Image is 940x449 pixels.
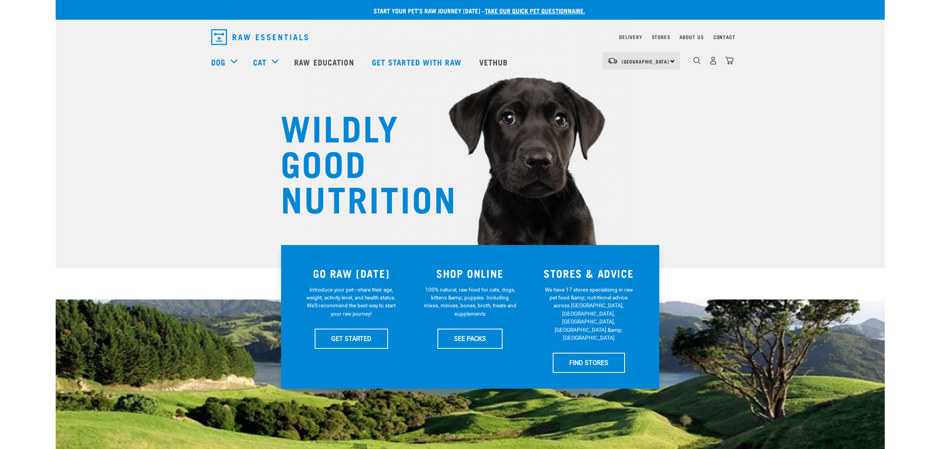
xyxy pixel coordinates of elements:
img: Raw Essentials Logo [211,29,308,45]
h1: WILDLY GOOD NUTRITION [281,109,439,215]
a: Contact [713,36,735,38]
img: home-icon@2x.png [725,56,734,65]
a: take our quick pet questionnaire. [485,9,585,12]
a: GET STARTED [315,329,388,348]
nav: dropdown navigation [56,46,885,78]
a: Cat [253,56,266,68]
a: Dog [211,56,225,68]
span: [GEOGRAPHIC_DATA] [622,60,670,63]
p: We have 17 stores specialising in raw pet food &amp; nutritional advice across [GEOGRAPHIC_DATA],... [542,286,635,342]
a: Stores [652,36,670,38]
p: Start your pet’s raw journey [DATE] – [62,6,891,15]
h3: GO RAW [DATE] [297,267,406,279]
a: Vethub [471,46,518,78]
a: FIND STORES [553,353,625,372]
a: About Us [679,36,704,38]
a: Get started with Raw [364,46,471,78]
a: Raw Education [286,46,364,78]
h3: STORES & ADVICE [534,267,644,279]
h3: SHOP ONLINE [415,267,525,279]
img: home-icon-1@2x.png [693,57,701,64]
img: van-moving.png [607,57,618,64]
p: Introduce your pet—share their age, weight, activity level, and health status. We'll recommend th... [305,286,398,318]
nav: dropdown navigation [205,26,735,48]
p: 100% natural, raw food for cats, dogs, kittens &amp; puppies. Including mixes, minces, bones, bro... [424,286,516,318]
img: user.png [709,56,717,65]
a: Delivery [619,36,642,38]
a: SEE PACKS [437,329,503,348]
